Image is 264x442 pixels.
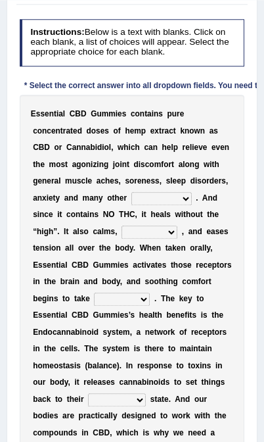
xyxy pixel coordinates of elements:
b: i [95,143,97,152]
b: e [180,109,185,118]
b: l [171,143,173,152]
b: c [131,109,135,118]
b: n [56,126,60,135]
b: x [42,193,47,203]
b: o [107,193,112,203]
b: k [180,126,185,135]
b: a [83,210,87,219]
b: c [169,126,173,135]
b: t [127,160,129,169]
b: m [83,193,90,203]
b: g [33,176,37,185]
b: c [44,210,49,219]
b: a [160,210,164,219]
b: a [209,126,214,135]
b: i [209,160,211,169]
b: h [115,193,120,203]
b: n [76,143,81,152]
b: e [203,143,208,152]
b: d [77,126,82,135]
b: e [49,210,53,219]
b: a [97,176,101,185]
b: o [51,243,56,253]
b: s [155,176,160,185]
b: f [118,126,121,135]
b: y [56,193,60,203]
b: o [78,243,83,253]
b: c [47,126,51,135]
b: s [60,160,65,169]
b: i [37,210,39,219]
b: p [173,143,178,152]
b: u [196,210,200,219]
b: s [221,176,226,185]
b: s [111,227,116,236]
b: e [214,176,219,185]
b: c [145,160,150,169]
b: a [188,227,193,236]
b: n [37,193,42,203]
b: a [65,243,70,253]
b: n [140,109,144,118]
b: G [91,109,97,118]
b: n [42,126,47,135]
b: g [76,160,81,169]
b: e [177,176,181,185]
b: a [89,193,94,203]
b: w [118,143,123,152]
b: a [179,160,183,169]
b: o [115,160,120,169]
b: r [206,176,209,185]
b: g [104,160,108,169]
b: i [87,210,89,219]
b: t [200,210,203,219]
b: E [31,109,36,118]
b: C [129,210,135,219]
b: a [72,143,77,152]
b: t [54,109,56,118]
b: s [166,176,171,185]
b: e [88,176,93,185]
b: e [37,176,42,185]
b: c [81,176,86,185]
b: h [215,160,219,169]
b: m [49,160,56,169]
b: a [86,143,91,152]
b: e [194,143,199,152]
b: s [104,126,109,135]
b: l [164,210,166,219]
b: m [102,109,109,118]
b: i [141,210,143,219]
b: u [72,176,77,185]
b: d [134,160,139,169]
b: r [219,176,222,185]
b: t [80,210,83,219]
b: d [213,193,217,203]
b: t [144,109,147,118]
b: . [57,227,59,236]
b: t [33,160,35,169]
b: n [86,160,91,169]
b: h [150,210,155,219]
b: a [72,160,77,169]
b: D [81,109,87,118]
b: s [33,210,37,219]
b: p [181,176,186,185]
b: “ [33,227,37,236]
b: m [154,160,162,169]
b: e [87,243,92,253]
b: m [65,176,72,185]
b: t [60,210,62,219]
b: l [72,243,74,253]
b: r [162,126,165,135]
b: d [209,176,214,185]
b: n [89,210,94,219]
b: , [135,210,137,219]
b: D [44,143,50,152]
b: r [183,143,186,152]
b: t [173,126,176,135]
b: n [94,193,99,203]
b: e [118,109,122,118]
b: p [141,126,146,135]
b: B [39,143,45,152]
